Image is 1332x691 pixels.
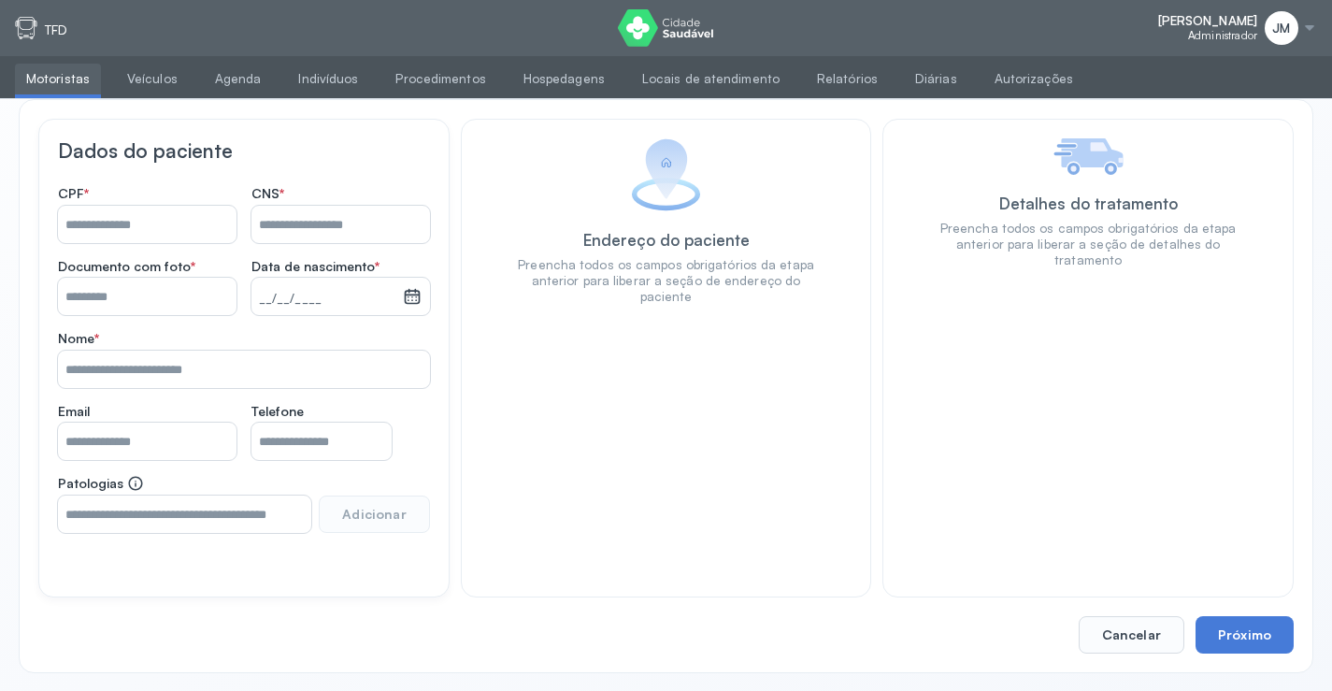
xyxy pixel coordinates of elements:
div: Endereço do paciente [583,230,750,250]
a: Veículos [116,64,189,94]
a: Autorizações [983,64,1084,94]
img: tfd.svg [15,17,37,39]
span: Data de nascimento [251,258,380,275]
a: Agenda [204,64,273,94]
img: Imagem de Detalhes do tratamento [1053,138,1124,175]
span: JM [1272,21,1290,36]
img: logo do Cidade Saudável [618,9,714,47]
a: Indivíduos [287,64,369,94]
span: Administrador [1188,29,1257,42]
p: TFD [45,22,67,38]
button: Adicionar [319,496,429,533]
span: Nome [58,330,99,347]
div: Preencha todos os campos obrigatórios da etapa anterior para liberar a seção de detalhes do trata... [939,221,1237,268]
a: Diárias [904,64,968,94]
span: CNS [251,185,284,202]
img: Imagem de Endereço do paciente [631,138,701,211]
span: CPF [58,185,89,202]
a: Procedimentos [384,64,496,94]
span: Patologias [58,475,144,492]
span: [PERSON_NAME] [1158,13,1257,29]
small: __/__/____ [259,290,395,309]
span: Telefone [251,403,304,420]
a: Locais de atendimento [631,64,791,94]
button: Próximo [1196,616,1294,654]
span: Email [58,403,90,420]
div: Detalhes do tratamento [999,194,1178,213]
span: Documento com foto [58,258,195,275]
a: Motoristas [15,64,101,94]
h3: Dados do paciente [58,138,430,163]
button: Cancelar [1079,616,1184,654]
a: Relatórios [806,64,889,94]
div: Preencha todos os campos obrigatórios da etapa anterior para liberar a seção de endereço do paciente [518,257,815,305]
a: Hospedagens [512,64,616,94]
